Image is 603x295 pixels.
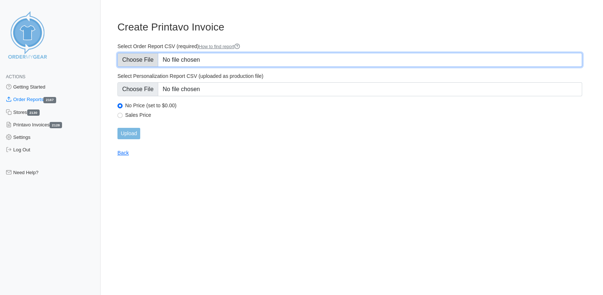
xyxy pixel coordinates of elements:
label: Select Order Report CSV (required) [117,43,582,50]
input: Upload [117,128,140,139]
span: 2128 [50,122,62,128]
h3: Create Printavo Invoice [117,21,582,33]
span: 2167 [43,97,56,103]
a: Back [117,150,129,156]
span: 2130 [27,109,40,116]
label: Select Personalization Report CSV (uploaded as production file) [117,73,582,79]
span: Actions [6,74,25,79]
a: How to find report [199,44,240,49]
label: No Price (set to $0.00) [125,102,582,109]
label: Sales Price [125,112,582,118]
